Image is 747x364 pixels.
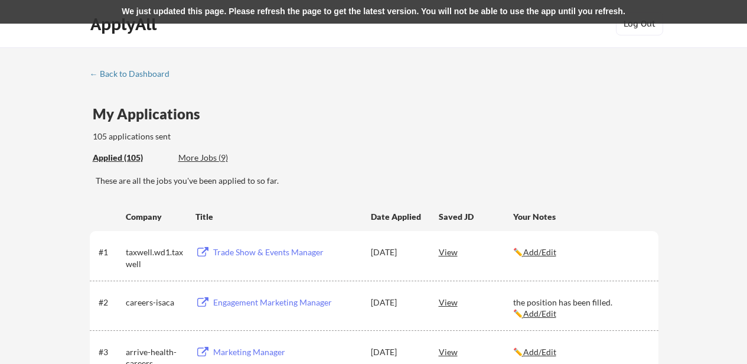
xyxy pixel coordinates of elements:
div: These are job applications we think you'd be a good fit for, but couldn't apply you to automatica... [178,152,265,164]
div: View [439,291,513,313]
div: ApplyAll [90,14,160,34]
div: the position has been filled. ✏️ [513,297,648,320]
div: Company [126,211,185,223]
div: These are all the jobs you've been applied to so far. [96,175,658,187]
u: Add/Edit [523,347,556,357]
div: #3 [99,346,122,358]
div: Marketing Manager [213,346,360,358]
div: careers-isaca [126,297,185,308]
div: Applied (105) [93,152,169,164]
div: More Jobs (9) [178,152,265,164]
div: Trade Show & Events Manager [213,246,360,258]
div: Title [195,211,360,223]
u: Add/Edit [523,247,556,257]
div: View [439,341,513,362]
div: ← Back to Dashboard [90,70,178,78]
div: taxwell.wd1.taxwell [126,246,185,269]
div: ✏️ [513,246,648,258]
div: #1 [99,246,122,258]
div: View [439,241,513,262]
div: [DATE] [371,346,423,358]
a: ← Back to Dashboard [90,69,178,81]
div: Your Notes [513,211,648,223]
div: #2 [99,297,122,308]
div: These are all the jobs you've been applied to so far. [93,152,169,164]
div: Date Applied [371,211,423,223]
div: My Applications [93,107,210,121]
div: 105 applications sent [93,131,321,142]
div: [DATE] [371,246,423,258]
div: ✏️ [513,346,648,358]
div: Engagement Marketing Manager [213,297,360,308]
div: [DATE] [371,297,423,308]
button: Log Out [616,12,663,35]
u: Add/Edit [523,308,556,318]
div: Saved JD [439,206,513,227]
